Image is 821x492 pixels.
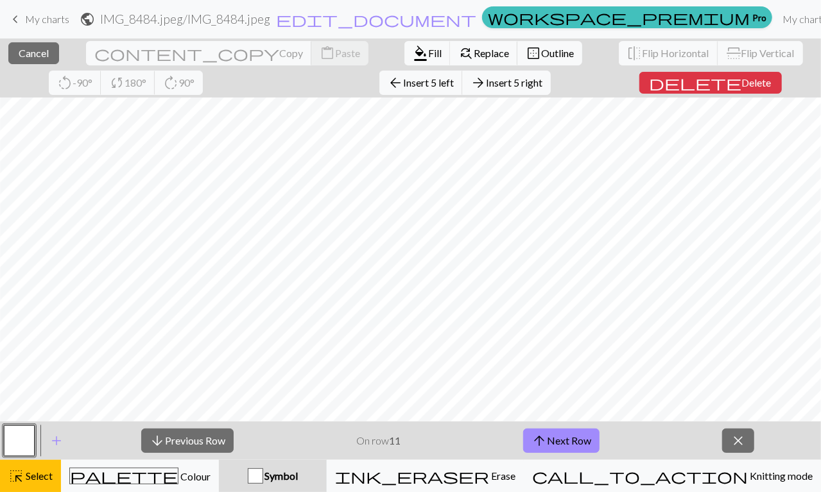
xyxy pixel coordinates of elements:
[178,76,194,89] span: 90°
[379,71,463,95] button: Insert 5 left
[725,46,743,61] span: flip
[24,470,53,482] span: Select
[178,470,211,482] span: Colour
[19,47,49,59] span: Cancel
[517,41,582,65] button: Outline
[263,470,298,482] span: Symbol
[8,42,59,64] button: Cancel
[486,76,542,89] span: Insert 5 right
[163,74,178,92] span: rotate_right
[627,44,643,62] span: flip
[327,460,524,492] button: Erase
[482,6,772,28] a: Pro
[643,47,709,59] span: Flip Horizontal
[80,10,95,28] span: public
[458,44,474,62] span: find_replace
[730,432,746,450] span: close
[388,74,403,92] span: arrow_back
[73,76,92,89] span: -90°
[86,41,312,65] button: Copy
[489,470,515,482] span: Erase
[404,41,451,65] button: Fill
[413,44,428,62] span: format_color_fill
[650,74,742,92] span: delete
[61,460,219,492] button: Colour
[276,10,476,28] span: edit_document
[219,460,327,492] button: Symbol
[335,467,489,485] span: ink_eraser
[532,467,748,485] span: call_to_action
[25,13,69,25] span: My charts
[718,41,803,65] button: Flip Vertical
[279,47,303,59] span: Copy
[742,76,772,89] span: Delete
[150,432,165,450] span: arrow_downward
[94,44,279,62] span: content_copy
[100,12,270,26] h2: IMG_8484.jpeg / IMG_8484.jpeg
[524,460,821,492] button: Knitting mode
[125,76,146,89] span: 180°
[541,47,574,59] span: Outline
[155,71,203,95] button: 90°
[471,74,486,92] span: arrow_forward
[462,71,551,95] button: Insert 5 right
[531,432,547,450] span: arrow_upward
[8,10,23,28] span: keyboard_arrow_left
[49,71,101,95] button: -90°
[488,8,750,26] span: workspace_premium
[109,74,125,92] span: sync
[49,432,64,450] span: add
[450,41,518,65] button: Replace
[428,47,442,59] span: Fill
[474,47,509,59] span: Replace
[389,434,401,446] strong: 11
[356,433,401,448] p: On row
[57,74,73,92] span: rotate_left
[141,428,234,453] button: Previous Row
[403,76,454,89] span: Insert 5 left
[8,467,24,485] span: highlight_alt
[70,467,178,485] span: palette
[101,71,155,95] button: 180°
[619,41,718,65] button: Flip Horizontal
[748,470,813,482] span: Knitting mode
[523,428,600,453] button: Next Row
[526,44,541,62] span: border_outer
[8,8,69,30] a: My charts
[639,72,782,94] button: Delete
[741,47,795,59] span: Flip Vertical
